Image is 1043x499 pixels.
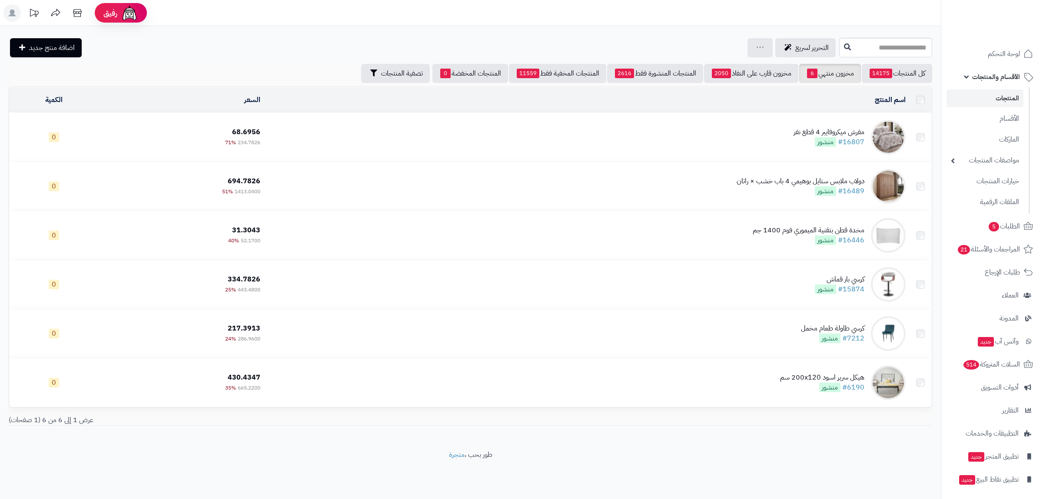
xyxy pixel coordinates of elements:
span: 25% [225,286,236,294]
a: الكمية [45,95,63,105]
a: متجرة [449,449,465,460]
a: المنتجات المخفية فقط11559 [509,64,606,83]
a: الملفات الرقمية [947,193,1023,211]
span: تطبيق المتجر [967,450,1019,463]
a: #15874 [838,284,864,294]
a: كل المنتجات14175 [862,64,932,83]
span: الأقسام والمنتجات [972,71,1020,83]
span: 334.7826 [228,274,260,284]
span: العملاء [1002,289,1019,301]
span: تصفية المنتجات [381,68,423,79]
a: تطبيق نقاط البيعجديد [947,469,1038,490]
a: وآتس آبجديد [947,331,1038,352]
img: ai-face.png [121,4,138,22]
span: 0 [49,231,59,240]
span: 234.7826 [238,139,260,146]
div: مفرش ميكروفايبر 4 قطع نفر [794,127,864,137]
a: الطلبات5 [947,216,1038,237]
a: أدوات التسويق [947,377,1038,398]
span: 0 [49,132,59,142]
span: 14175 [870,69,892,78]
span: 71% [225,139,236,146]
span: منشور [815,235,836,245]
a: #7212 [842,333,864,344]
span: التطبيقات والخدمات [966,427,1019,440]
span: 21 [958,245,970,254]
div: عرض 1 إلى 6 من 6 (1 صفحات) [2,415,471,425]
a: المنتجات المخفضة0 [432,64,508,83]
span: المراجعات والأسئلة [957,243,1020,255]
span: المدونة [1000,312,1019,324]
img: logo-2.png [984,22,1035,40]
span: 0 [49,329,59,338]
div: مخدة قطن بتقنية الميموري فوم 1400 جم [753,225,864,235]
span: 24% [225,335,236,343]
a: المراجعات والأسئلة21 [947,239,1038,260]
a: مخزون منتهي6 [799,64,861,83]
a: التطبيقات والخدمات [947,423,1038,444]
span: 6 [807,69,817,78]
span: 0 [49,280,59,289]
a: الماركات [947,130,1023,149]
span: لوحة التحكم [988,48,1020,60]
a: مخزون قارب على النفاذ2050 [704,64,798,83]
span: 52.1700 [241,237,260,245]
span: 11559 [517,69,539,78]
span: منشور [815,284,836,294]
span: اضافة منتج جديد [29,43,75,53]
span: منشور [819,334,840,343]
a: المنتجات [947,89,1023,107]
span: 286.9600 [238,335,260,343]
span: 0 [49,182,59,191]
a: اسم المنتج [875,95,906,105]
a: تحديثات المنصة [23,4,45,24]
span: السلات المتروكة [963,358,1020,370]
div: كرسي طاولة طعام مخمل [801,324,864,334]
span: 2050 [712,69,731,78]
span: تطبيق نقاط البيع [958,473,1019,486]
span: 40% [228,237,239,245]
a: خيارات المنتجات [947,172,1023,191]
span: 0 [49,378,59,387]
span: أدوات التسويق [981,381,1019,393]
a: الأقسام [947,109,1023,128]
span: جديد [968,452,984,462]
span: الطلبات [988,220,1020,232]
a: مواصفات المنتجات [947,151,1023,170]
a: #6190 [842,382,864,393]
img: هيكل سرير اسود 200x120 سم‏ [871,365,906,400]
a: لوحة التحكم [947,43,1038,64]
a: التحرير لسريع [775,38,836,57]
span: منشور [815,186,836,196]
a: #16446 [838,235,864,245]
span: جديد [978,337,994,347]
a: السعر [244,95,260,105]
img: مفرش ميكروفايبر 4 قطع نفر [871,120,906,155]
span: 217.3913 [228,323,260,334]
span: 443.4800 [238,286,260,294]
div: هيكل سرير اسود 200x120 سم‏ [780,373,864,383]
span: 514 [963,360,979,370]
span: 665.2200 [238,384,260,392]
a: #16489 [838,186,864,196]
span: رفيق [103,8,117,18]
span: جديد [959,475,975,485]
a: اضافة منتج جديد [10,38,82,57]
span: التحرير لسريع [795,43,829,53]
span: 430.4347 [228,372,260,383]
div: دولاب ملابس ستايل بوهيمي 4 باب خشب × راتان [737,176,864,186]
span: 31.3043 [232,225,260,235]
span: طلبات الإرجاع [985,266,1020,278]
img: مخدة قطن بتقنية الميموري فوم 1400 جم [871,218,906,253]
img: دولاب ملابس ستايل بوهيمي 4 باب خشب × راتان [871,169,906,204]
span: 35% [225,384,236,392]
span: التقارير [1002,404,1019,416]
span: 68.6956 [232,127,260,137]
span: 0 [440,69,451,78]
a: السلات المتروكة514 [947,354,1038,375]
img: كرسي طاولة طعام مخمل [871,316,906,351]
a: #16807 [838,137,864,147]
button: تصفية المنتجات [361,64,430,83]
span: منشور [815,137,836,147]
span: 694.7826 [228,176,260,186]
